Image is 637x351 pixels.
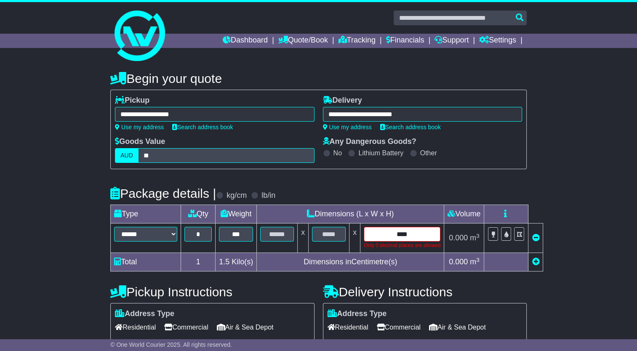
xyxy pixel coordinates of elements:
label: Other [420,149,437,157]
td: 1 [181,253,216,271]
span: Commercial [377,321,421,334]
span: Residential [328,321,368,334]
td: Weight [216,205,257,223]
label: Lithium Battery [358,149,403,157]
h4: Begin your quote [110,72,527,85]
a: Search address book [380,124,441,130]
label: AUD [115,148,139,163]
span: m [470,234,480,242]
span: Residential [115,321,156,334]
a: Dashboard [223,34,268,48]
span: 0.000 [449,258,468,266]
td: x [298,223,309,253]
label: Any Dangerous Goods? [323,137,416,146]
span: Air & Sea Depot [429,321,486,334]
h4: Delivery Instructions [323,285,527,299]
label: Goods Value [115,137,165,146]
span: Air & Sea Depot [217,321,274,334]
a: Remove this item [532,234,539,242]
a: Search address book [172,124,233,130]
sup: 3 [476,233,480,239]
sup: 3 [476,257,480,263]
td: Type [111,205,181,223]
a: Support [434,34,469,48]
div: Only 0 decimal places are allowed [364,242,440,249]
a: Use my address [323,124,372,130]
label: kg/cm [227,191,247,200]
td: x [349,223,360,253]
h4: Pickup Instructions [110,285,314,299]
span: © One World Courier 2025. All rights reserved. [110,341,232,348]
span: 1.5 [219,258,229,266]
a: Tracking [338,34,376,48]
label: Address Type [115,309,174,319]
td: Kilo(s) [216,253,257,271]
a: Financials [386,34,424,48]
label: Pickup [115,96,149,105]
td: Dimensions (L x W x H) [257,205,444,223]
a: Settings [479,34,516,48]
label: No [333,149,342,157]
a: Use my address [115,124,164,130]
td: Dimensions in Centimetre(s) [257,253,444,271]
label: lb/in [261,191,275,200]
span: m [470,258,480,266]
td: Qty [181,205,216,223]
h4: Package details | [110,186,216,200]
td: Volume [444,205,484,223]
label: Delivery [323,96,362,105]
a: Add new item [532,258,539,266]
a: Quote/Book [278,34,328,48]
label: Address Type [328,309,387,319]
span: Commercial [164,321,208,334]
td: Total [111,253,181,271]
span: 0.000 [449,234,468,242]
